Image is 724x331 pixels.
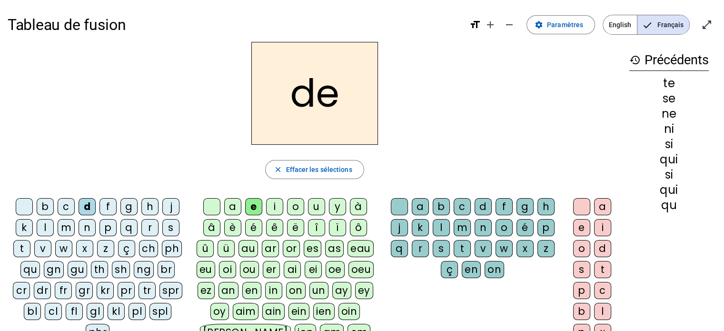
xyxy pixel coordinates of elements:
div: ph [162,240,182,257]
div: ç [441,261,458,278]
button: Effacer les sélections [265,160,364,179]
div: ô [350,219,367,236]
div: z [537,240,555,257]
div: in [265,282,282,299]
div: th [91,261,108,278]
div: ey [355,282,373,299]
div: oe [326,261,345,278]
div: ç [118,240,135,257]
div: o [496,219,513,236]
div: kl [108,303,125,320]
div: qu [20,261,40,278]
div: an [218,282,238,299]
div: i [594,219,611,236]
div: en [462,261,481,278]
div: î [308,219,325,236]
mat-icon: open_in_full [701,19,713,30]
div: g [120,198,138,215]
div: p [99,219,117,236]
mat-icon: settings [535,20,543,29]
span: English [603,15,637,34]
div: kr [97,282,114,299]
div: â [203,219,220,236]
div: ê [266,219,283,236]
div: d [594,240,611,257]
div: e [573,219,590,236]
div: é [516,219,534,236]
div: c [454,198,471,215]
h1: Tableau de fusion [8,10,462,40]
div: b [573,303,590,320]
div: un [309,282,328,299]
div: h [141,198,159,215]
div: qui [629,184,709,196]
div: ay [332,282,351,299]
span: Effacer les sélections [286,164,352,175]
div: fl [66,303,83,320]
div: ü [218,240,235,257]
h2: de [251,42,378,145]
div: ei [305,261,322,278]
mat-icon: format_size [469,19,481,30]
div: eau [347,240,374,257]
div: v [34,240,51,257]
div: ar [262,240,279,257]
div: gr [76,282,93,299]
div: oy [210,303,229,320]
div: eu [197,261,215,278]
div: ein [288,303,310,320]
div: j [391,219,408,236]
div: o [573,240,590,257]
div: m [58,219,75,236]
div: gn [44,261,64,278]
div: x [516,240,534,257]
div: spr [159,282,182,299]
div: ai [284,261,301,278]
div: a [412,198,429,215]
div: r [141,219,159,236]
div: si [629,139,709,150]
div: br [158,261,175,278]
div: er [263,261,280,278]
div: u [308,198,325,215]
div: x [76,240,93,257]
div: n [475,219,492,236]
div: ain [262,303,285,320]
div: û [197,240,214,257]
div: m [454,219,471,236]
div: es [304,240,321,257]
div: t [594,261,611,278]
button: Diminuer la taille de la police [500,15,519,34]
div: on [286,282,306,299]
div: b [433,198,450,215]
mat-icon: add [485,19,496,30]
mat-icon: remove [504,19,515,30]
div: z [97,240,114,257]
div: spl [149,303,171,320]
div: oin [338,303,360,320]
div: k [16,219,33,236]
div: l [37,219,54,236]
div: c [58,198,75,215]
div: tr [139,282,156,299]
div: au [238,240,258,257]
div: v [475,240,492,257]
div: ni [629,123,709,135]
div: c [594,282,611,299]
div: ne [629,108,709,120]
div: o [287,198,304,215]
div: d [475,198,492,215]
div: si [629,169,709,181]
div: on [485,261,504,278]
div: k [412,219,429,236]
div: q [120,219,138,236]
div: f [496,198,513,215]
div: f [99,198,117,215]
div: s [433,240,450,257]
div: d [79,198,96,215]
div: r [412,240,429,257]
div: ë [287,219,304,236]
div: ch [139,240,158,257]
div: l [594,303,611,320]
mat-icon: history [629,54,641,66]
